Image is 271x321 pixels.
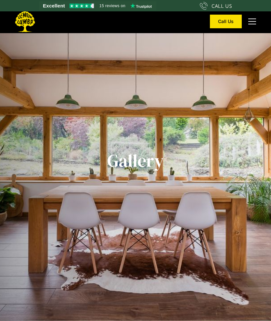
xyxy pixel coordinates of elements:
[130,3,152,8] img: Trustpilot logo
[39,1,156,10] a: See Lemon Lumba reviews on Trustpilot
[212,2,232,10] div: CALL US
[200,2,232,10] a: CALL US
[218,19,234,24] div: Call Us
[244,14,257,29] div: menu
[43,2,65,10] span: Excellent
[99,2,125,10] span: 15 reviews on
[210,15,242,28] a: Call Us
[70,4,94,8] img: Trustpilot 4.5 stars
[107,150,164,171] h1: Gallery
